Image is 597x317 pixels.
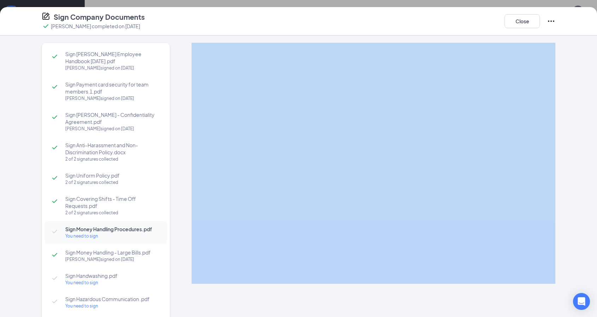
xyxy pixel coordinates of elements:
[65,233,160,240] div: You need to sign
[65,65,160,72] div: [PERSON_NAME] signed on [DATE]
[50,297,59,306] svg: Checkmark
[65,111,160,125] span: Sign [PERSON_NAME] - Confidentiality Agreement.pdf
[50,52,59,61] svg: Checkmark
[50,143,59,152] svg: Checkmark
[54,12,145,22] h4: Sign Company Documents
[50,174,59,182] svg: Checkmark
[65,272,160,279] span: Sign Handwashing.pdf
[65,256,160,263] div: [PERSON_NAME] signed on [DATE]
[65,156,160,163] div: 2 of 2 signatures collected
[573,293,590,310] div: Open Intercom Messenger
[65,95,160,102] div: [PERSON_NAME] signed on [DATE]
[65,295,160,303] span: Sign Hazardous Communication .pdf
[50,227,59,236] svg: Checkmark
[65,81,160,95] span: Sign Payment card security for team members.1.pdf
[50,83,59,91] svg: Checkmark
[50,251,59,259] svg: Checkmark
[42,12,50,20] svg: CompanyDocumentIcon
[65,195,160,209] span: Sign Covering Shifts - Time Off Requests.pdf
[65,125,160,132] div: [PERSON_NAME] signed on [DATE]
[65,179,160,186] div: 2 of 2 signatures collected
[50,274,59,282] svg: Checkmark
[65,303,160,310] div: You need to sign
[65,50,160,65] span: Sign [PERSON_NAME] Employee Handbook [DATE].pdf
[65,209,160,216] div: 2 of 2 signatures collected
[547,17,555,25] svg: Ellipses
[65,226,160,233] span: Sign Money Handling Procedures.pdf
[65,172,160,179] span: Sign Uniform Policy.pdf
[65,142,160,156] span: Sign Anti-Harassment and Non-Discrimination Policy.docx
[51,23,140,30] p: [PERSON_NAME] completed on [DATE]
[50,197,59,205] svg: Checkmark
[505,14,540,28] button: Close
[65,249,160,256] span: Sign Money Handling - Large Bills.pdf
[50,113,59,121] svg: Checkmark
[65,279,160,286] div: You need to sign
[42,22,50,30] svg: Checkmark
